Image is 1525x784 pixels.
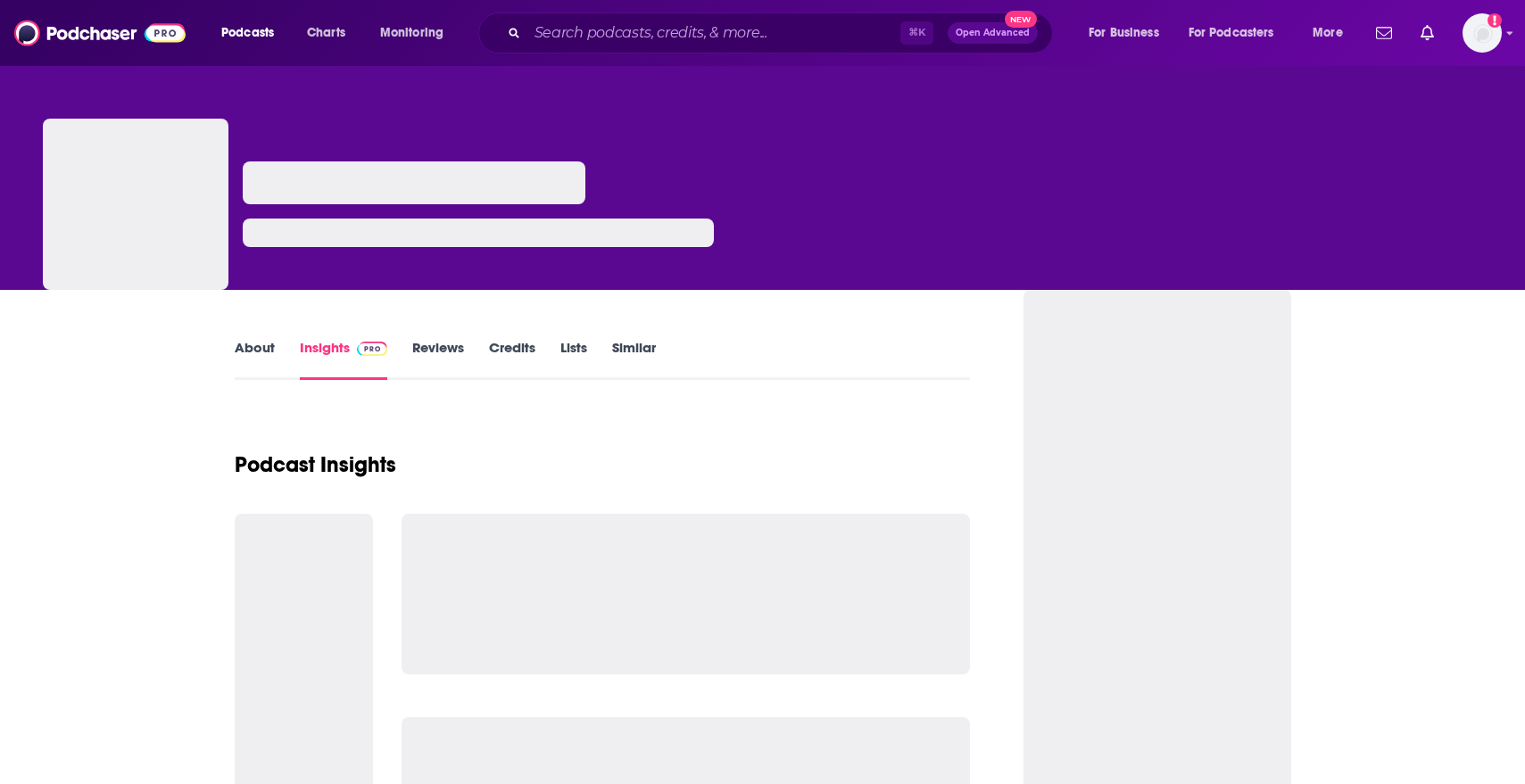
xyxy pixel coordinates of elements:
[1463,13,1502,53] img: User Profile
[412,339,464,380] a: Reviews
[300,339,388,380] a: InsightsPodchaser Pro
[1313,21,1343,45] span: More
[14,16,186,50] img: Podchaser - Follow, Share and Rate Podcasts
[612,339,656,380] a: Similar
[209,19,297,47] button: open menu
[1076,19,1181,47] button: open menu
[235,339,275,380] a: About
[1488,13,1502,28] svg: Add a profile image
[527,19,900,47] input: Search podcasts, credits, & more...
[307,21,345,45] span: Charts
[1413,18,1441,48] a: Show notifications dropdown
[1463,13,1502,53] button: Show profile menu
[495,12,1070,54] div: Search podcasts, credits, & more...
[357,342,388,356] img: Podchaser Pro
[900,21,933,45] span: ⌘ K
[1089,21,1159,45] span: For Business
[295,19,356,47] a: Charts
[235,451,396,478] h1: Podcast Insights
[1463,13,1502,53] span: Logged in as mdaniels
[560,339,587,380] a: Lists
[368,19,467,47] button: open menu
[1300,19,1365,47] button: open menu
[380,21,443,45] span: Monitoring
[1005,11,1037,28] span: New
[221,21,274,45] span: Podcasts
[1177,19,1300,47] button: open menu
[1189,21,1274,45] span: For Podcasters
[948,22,1038,44] button: Open AdvancedNew
[1369,18,1399,48] a: Show notifications dropdown
[489,339,535,380] a: Credits
[956,29,1030,37] span: Open Advanced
